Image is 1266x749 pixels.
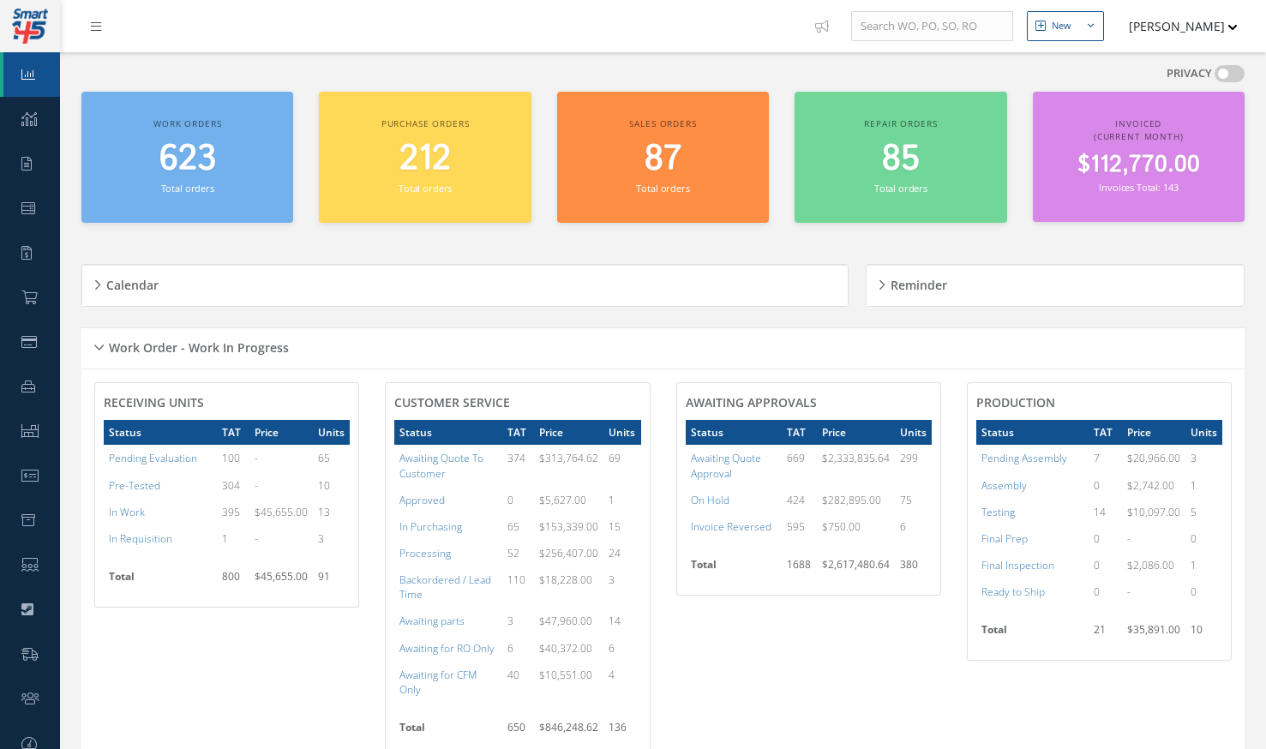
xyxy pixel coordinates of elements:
[603,715,640,749] td: 136
[976,396,1222,410] h4: PRODUCTION
[1113,9,1238,43] button: [PERSON_NAME]
[399,572,491,602] a: Backordered / Lead Time
[109,531,172,546] a: In Requisition
[686,552,782,586] th: Total
[1185,420,1222,445] th: Units
[319,92,531,223] a: Purchase orders 212 Total orders
[882,135,920,183] span: 85
[313,420,350,445] th: Units
[1185,617,1222,651] td: 10
[502,566,535,608] td: 110
[822,557,890,572] span: $2,617,480.64
[686,396,932,410] h4: AWAITING APPROVALS
[976,617,1089,651] th: Total
[895,487,932,513] td: 75
[1089,578,1122,605] td: 0
[1089,552,1122,578] td: 0
[399,614,465,628] a: Awaiting parts
[217,472,250,499] td: 304
[603,445,640,486] td: 69
[399,668,477,697] a: Awaiting for CFM Only
[502,608,535,634] td: 3
[1127,451,1180,465] span: $20,966.00
[502,635,535,662] td: 6
[1185,472,1222,499] td: 1
[822,451,890,465] span: $2,333,835.64
[539,451,598,465] span: $313,764.62
[557,92,769,223] a: Sales orders 87 Total orders
[313,472,350,499] td: 10
[691,493,729,507] a: On Hold
[255,451,258,465] span: -
[981,558,1054,572] a: Final Inspection
[1089,420,1122,445] th: TAT
[603,662,640,703] td: 4
[502,662,535,703] td: 40
[255,478,258,493] span: -
[1185,552,1222,578] td: 1
[1094,130,1184,142] span: (Current Month)
[313,499,350,525] td: 13
[534,420,603,445] th: Price
[109,451,197,465] a: Pending Evaluation
[1122,420,1185,445] th: Price
[217,445,250,471] td: 100
[1052,19,1071,33] div: New
[109,505,145,519] a: In Work
[1089,617,1122,651] td: 21
[1185,445,1222,471] td: 3
[782,420,817,445] th: TAT
[636,182,689,195] small: Total orders
[603,608,640,634] td: 14
[603,635,640,662] td: 6
[1027,11,1104,41] button: New
[539,519,598,534] span: $153,339.00
[1127,505,1180,519] span: $10,097.00
[104,420,217,445] th: Status
[782,445,817,486] td: 669
[874,182,927,195] small: Total orders
[822,493,881,507] span: $282,895.00
[109,478,160,493] a: Pre-Tested
[1167,65,1212,82] label: PRIVACY
[502,487,535,513] td: 0
[629,117,696,129] span: Sales orders
[851,11,1013,42] input: Search WO, PO, SO, RO
[1115,117,1161,129] span: Invoiced
[394,715,502,749] th: Total
[976,420,1089,445] th: Status
[981,584,1045,599] a: Ready to Ship
[399,641,495,656] a: Awaiting for RO Only
[217,525,250,552] td: 1
[1089,472,1122,499] td: 0
[313,564,350,598] td: 91
[81,92,293,223] a: Work orders 623 Total orders
[981,451,1067,465] a: Pending Assembly
[981,505,1015,519] a: Testing
[502,420,535,445] th: TAT
[1127,531,1131,546] span: -
[399,451,483,480] a: Awaiting Quote To Customer
[1089,499,1122,525] td: 14
[1127,584,1131,599] span: -
[217,499,250,525] td: 395
[502,513,535,540] td: 65
[255,505,308,519] span: $45,655.00
[159,135,216,183] span: 623
[895,552,932,586] td: 380
[1185,499,1222,525] td: 5
[539,641,592,656] span: $40,372.00
[101,273,159,293] h5: Calendar
[399,135,451,183] span: 212
[12,9,48,44] img: smart145-logo-small.png
[153,117,221,129] span: Work orders
[981,478,1027,493] a: Assembly
[539,493,586,507] span: $5,627.00
[645,135,681,183] span: 87
[1185,525,1222,552] td: 0
[1127,558,1174,572] span: $2,086.00
[313,445,350,471] td: 65
[539,546,598,560] span: $256,407.00
[255,569,308,584] span: $45,655.00
[502,540,535,566] td: 52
